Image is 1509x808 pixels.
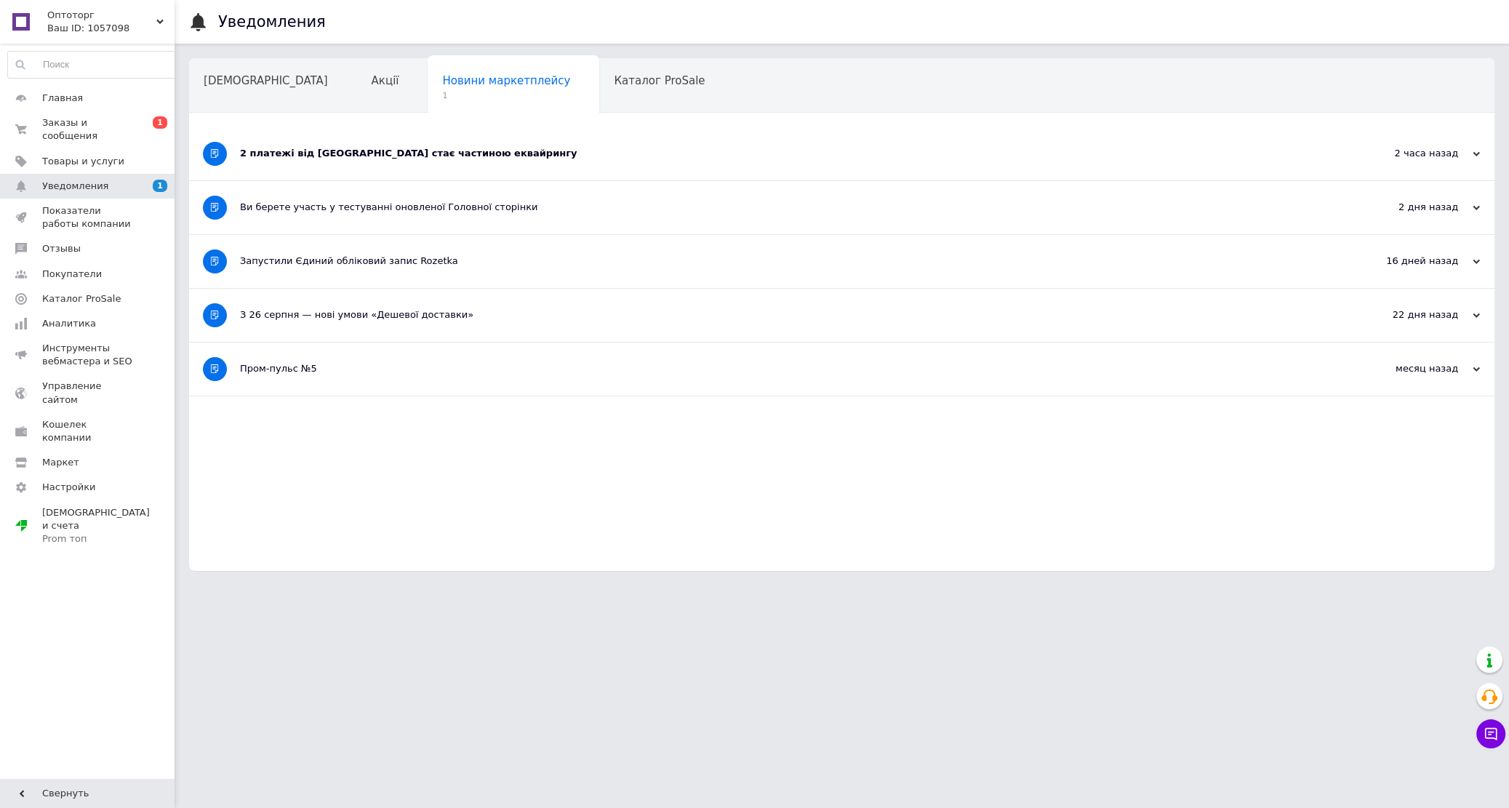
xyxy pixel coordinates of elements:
div: Запустили Єдиний обліковий запис Rozetka [240,255,1334,268]
span: Товары и услуги [42,155,124,168]
span: Уведомления [42,180,108,193]
span: Главная [42,92,83,105]
div: месяц назад [1334,362,1480,375]
span: [DEMOGRAPHIC_DATA] [204,74,328,87]
div: Ви берете участь у тестуванні оновленої Головної сторінки [240,201,1334,214]
div: 2 часа назад [1334,147,1480,160]
span: Показатели работы компании [42,204,135,231]
div: 2 платежі від [GEOGRAPHIC_DATA] стає частиною еквайрингу [240,147,1334,160]
div: Prom топ [42,532,150,545]
span: Управление сайтом [42,380,135,406]
input: Поиск [8,52,180,78]
div: Ваш ID: 1057098 [47,22,175,35]
span: Отзывы [42,242,81,255]
span: Инструменты вебмастера и SEO [42,342,135,368]
span: Аналитика [42,317,96,330]
span: Каталог ProSale [614,74,705,87]
span: 1 [153,116,167,129]
span: Новини маркетплейсу [442,74,570,87]
span: Настройки [42,481,95,494]
h1: Уведомления [218,13,326,31]
span: 1 [442,90,570,101]
span: Акції [372,74,399,87]
span: Оптоторг [47,9,156,22]
span: Покупатели [42,268,102,281]
div: Пром-пульс №5 [240,362,1334,375]
div: 16 дней назад [1334,255,1480,268]
span: Маркет [42,456,79,469]
span: [DEMOGRAPHIC_DATA] и счета [42,506,150,546]
span: 1 [153,180,167,192]
div: З 26 серпня — нові умови «Дешевої доставки» [240,308,1334,321]
span: Заказы и сообщения [42,116,135,143]
div: 22 дня назад [1334,308,1480,321]
button: Чат с покупателем [1476,719,1505,748]
span: Каталог ProSale [42,292,121,305]
span: Кошелек компании [42,418,135,444]
div: 2 дня назад [1334,201,1480,214]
